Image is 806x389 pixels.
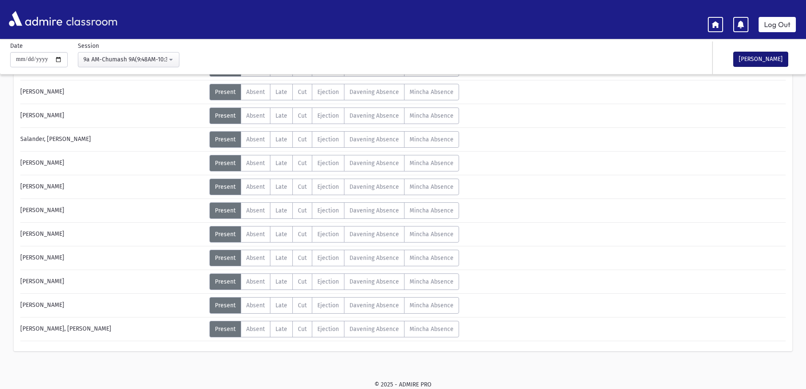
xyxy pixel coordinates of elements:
span: Cut [298,136,307,143]
span: Davening Absence [349,278,399,285]
span: Absent [246,231,265,238]
span: Mincha Absence [410,231,454,238]
span: Davening Absence [349,207,399,214]
span: Mincha Absence [410,112,454,119]
span: Davening Absence [349,326,399,333]
span: Late [275,207,287,214]
div: © 2025 - ADMIRE PRO [14,380,792,389]
span: Mincha Absence [410,136,454,143]
span: Ejection [317,254,339,262]
a: Log Out [759,17,796,32]
span: Mincha Absence [410,160,454,167]
span: Late [275,160,287,167]
span: Absent [246,278,265,285]
div: AttTypes [209,250,459,266]
label: Session [78,41,99,50]
span: Cut [298,207,307,214]
span: Cut [298,160,307,167]
button: [PERSON_NAME] [733,52,788,67]
span: Davening Absence [349,302,399,309]
div: AttTypes [209,131,459,148]
div: [PERSON_NAME], [PERSON_NAME] [16,321,209,337]
button: 9a AM-Chumash 9A(9:48AM-10:33AM) [78,52,179,67]
div: [PERSON_NAME] [16,155,209,171]
div: [PERSON_NAME] [16,226,209,243]
span: Late [275,278,287,285]
span: Present [215,160,236,167]
span: Ejection [317,88,339,96]
span: Absent [246,112,265,119]
span: Mincha Absence [410,183,454,190]
span: Ejection [317,136,339,143]
span: Absent [246,326,265,333]
span: classroom [64,8,118,30]
div: [PERSON_NAME] [16,297,209,314]
span: Late [275,254,287,262]
span: Present [215,136,236,143]
span: Present [215,231,236,238]
span: Cut [298,302,307,309]
div: AttTypes [209,179,459,195]
div: AttTypes [209,297,459,314]
div: Salander, [PERSON_NAME] [16,131,209,148]
span: Mincha Absence [410,278,454,285]
div: [PERSON_NAME] [16,179,209,195]
span: Cut [298,326,307,333]
span: Davening Absence [349,112,399,119]
span: Cut [298,112,307,119]
span: Ejection [317,278,339,285]
div: AttTypes [209,202,459,219]
span: Ejection [317,183,339,190]
div: AttTypes [209,155,459,171]
div: [PERSON_NAME] [16,273,209,290]
div: AttTypes [209,321,459,337]
div: [PERSON_NAME] [16,202,209,219]
span: Cut [298,231,307,238]
div: AttTypes [209,108,459,124]
span: Absent [246,302,265,309]
span: Present [215,88,236,96]
span: Absent [246,207,265,214]
div: AttTypes [209,226,459,243]
span: Absent [246,88,265,96]
span: Ejection [317,326,339,333]
span: Ejection [317,231,339,238]
div: 9a AM-Chumash 9A(9:48AM-10:33AM) [83,55,167,64]
span: Late [275,326,287,333]
span: Mincha Absence [410,207,454,214]
span: Absent [246,136,265,143]
span: Ejection [317,302,339,309]
span: Present [215,302,236,309]
span: Ejection [317,112,339,119]
div: [PERSON_NAME] [16,108,209,124]
span: Davening Absence [349,160,399,167]
span: Late [275,88,287,96]
span: Late [275,231,287,238]
label: Date [10,41,23,50]
span: Present [215,112,236,119]
span: Davening Absence [349,183,399,190]
span: Davening Absence [349,88,399,96]
span: Present [215,183,236,190]
span: Present [215,326,236,333]
span: Absent [246,254,265,262]
span: Ejection [317,160,339,167]
div: [PERSON_NAME] [16,250,209,266]
div: AttTypes [209,84,459,100]
span: Late [275,183,287,190]
span: Cut [298,183,307,190]
span: Mincha Absence [410,88,454,96]
span: Cut [298,278,307,285]
span: Davening Absence [349,254,399,262]
span: Present [215,278,236,285]
span: Cut [298,88,307,96]
span: Davening Absence [349,136,399,143]
span: Davening Absence [349,231,399,238]
div: [PERSON_NAME] [16,84,209,100]
span: Mincha Absence [410,326,454,333]
span: Present [215,207,236,214]
span: Absent [246,183,265,190]
span: Mincha Absence [410,302,454,309]
span: Mincha Absence [410,254,454,262]
span: Cut [298,254,307,262]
